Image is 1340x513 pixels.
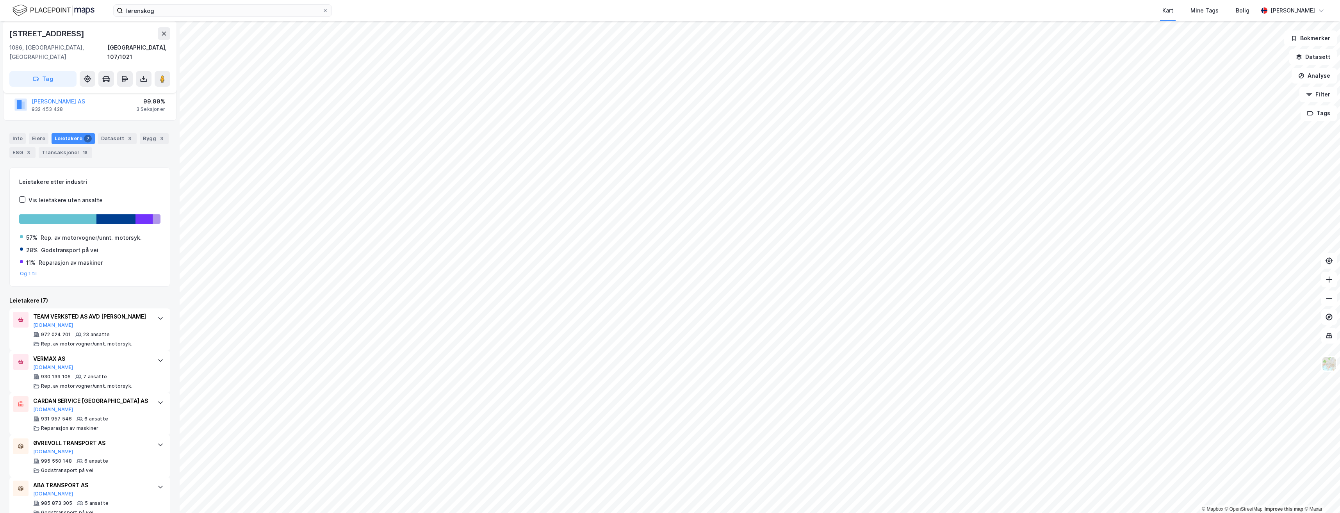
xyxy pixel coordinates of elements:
div: Transaksjoner [39,147,92,158]
div: 23 ansatte [83,331,110,338]
div: Leietakere (7) [9,296,170,305]
div: 995 550 148 [41,458,72,464]
div: ØVREVOLL TRANSPORT AS [33,438,150,448]
button: [DOMAIN_NAME] [33,491,73,497]
a: Improve this map [1265,506,1303,512]
div: Reparasjon av maskiner [39,258,103,267]
div: 3 [25,149,32,157]
div: 7 ansatte [83,374,107,380]
div: 11% [26,258,36,267]
img: Z [1322,356,1336,371]
button: [DOMAIN_NAME] [33,449,73,455]
div: 985 873 305 [41,500,72,506]
div: 6 ansatte [84,416,108,422]
div: Vis leietakere uten ansatte [29,196,103,205]
div: [PERSON_NAME] [1271,6,1315,15]
button: Filter [1299,87,1337,102]
div: CARDAN SERVICE [GEOGRAPHIC_DATA] AS [33,396,150,406]
div: Godstransport på vei [41,246,98,255]
div: Godstransport på vei [41,467,93,474]
input: Søk på adresse, matrikkel, gårdeiere, leietakere eller personer [123,5,322,16]
div: Rep. av motorvogner/unnt. motorsyk. [41,383,132,389]
div: Bolig [1236,6,1249,15]
div: 932 453 428 [32,106,63,112]
div: Datasett [98,133,137,144]
div: Reparasjon av maskiner [41,425,98,431]
div: Mine Tags [1190,6,1219,15]
div: 3 Seksjoner [136,106,165,112]
button: [DOMAIN_NAME] [33,406,73,413]
div: 99.99% [136,97,165,106]
div: Kart [1162,6,1173,15]
div: Rep. av motorvogner/unnt. motorsyk. [41,233,142,242]
div: 28% [26,246,38,255]
div: Eiere [29,133,48,144]
div: ABA TRANSPORT AS [33,481,150,490]
button: Tags [1301,105,1337,121]
div: 18 [81,149,89,157]
a: OpenStreetMap [1225,506,1263,512]
button: [DOMAIN_NAME] [33,364,73,370]
div: Rep. av motorvogner/unnt. motorsyk. [41,341,132,347]
button: Datasett [1289,49,1337,65]
button: Bokmerker [1284,30,1337,46]
button: Og 1 til [20,271,37,277]
div: 7 [84,135,92,142]
div: 972 024 201 [41,331,71,338]
a: Mapbox [1202,506,1223,512]
div: 931 957 546 [41,416,72,422]
div: 57% [26,233,37,242]
div: 5 ansatte [85,500,109,506]
div: 1086, [GEOGRAPHIC_DATA], [GEOGRAPHIC_DATA] [9,43,107,62]
div: [GEOGRAPHIC_DATA], 107/1021 [107,43,170,62]
div: VERMAX AS [33,354,150,363]
div: Info [9,133,26,144]
div: Leietakere etter industri [19,177,160,187]
div: 3 [126,135,134,142]
div: 6 ansatte [84,458,108,464]
div: TEAM VERKSTED AS AVD [PERSON_NAME] [33,312,150,321]
div: ESG [9,147,36,158]
button: Analyse [1292,68,1337,84]
div: Leietakere [52,133,95,144]
iframe: Chat Widget [1301,476,1340,513]
img: logo.f888ab2527a4732fd821a326f86c7f29.svg [12,4,94,17]
div: [STREET_ADDRESS] [9,27,86,40]
button: [DOMAIN_NAME] [33,322,73,328]
div: Bygg [140,133,169,144]
button: Tag [9,71,77,87]
div: 930 139 106 [41,374,71,380]
div: 3 [158,135,166,142]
